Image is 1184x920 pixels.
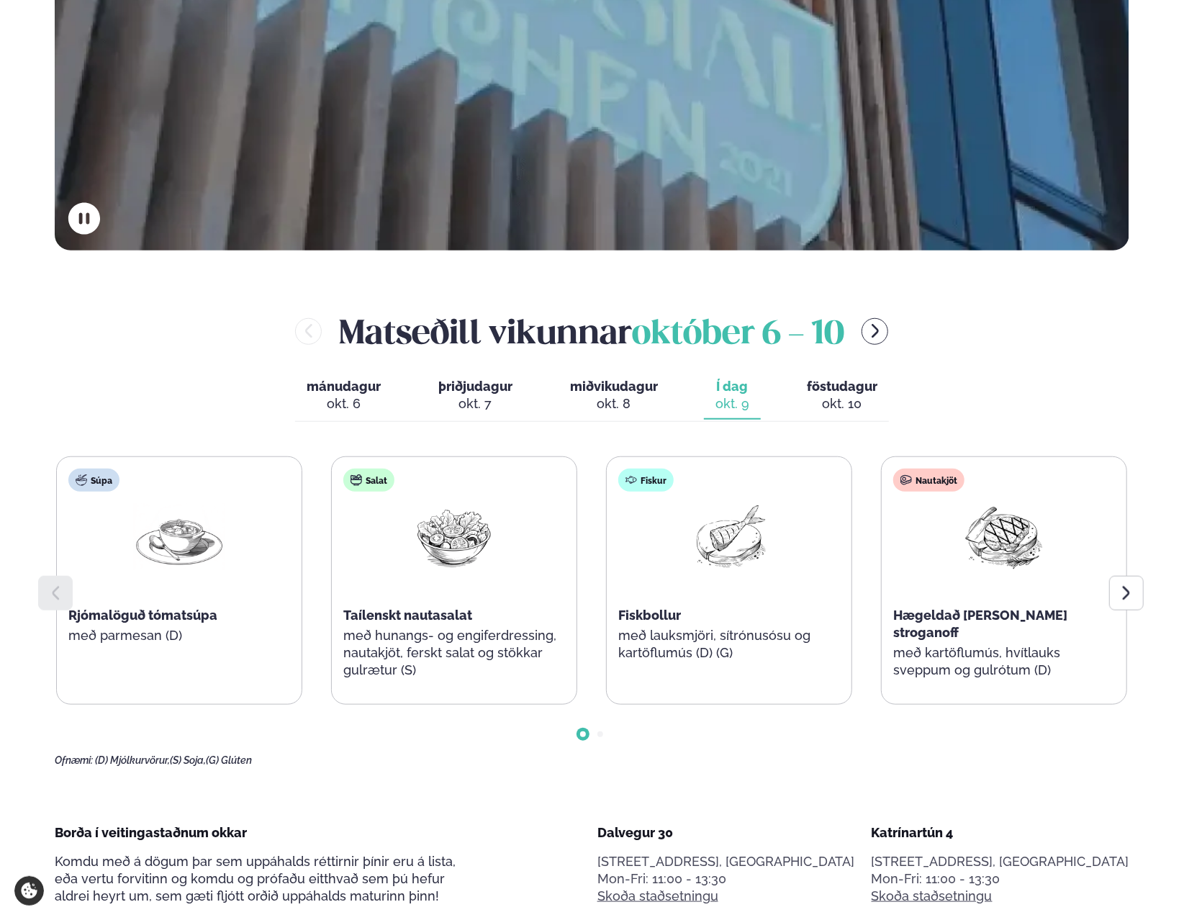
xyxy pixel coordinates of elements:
[618,608,681,623] span: Fiskbollur
[597,824,855,842] div: Dalvegur 30
[872,824,1129,842] div: Katrínartún 4
[597,731,603,737] span: Go to slide 2
[872,870,1129,888] div: Mon-Fri: 11:00 - 13:30
[715,395,749,412] div: okt. 9
[570,379,658,394] span: miðvikudagur
[68,608,217,623] span: Rjómalöguð tómatsúpa
[427,372,524,420] button: þriðjudagur okt. 7
[862,318,888,345] button: menu-btn-right
[295,318,322,345] button: menu-btn-left
[14,876,44,906] a: Cookie settings
[76,474,87,486] img: soup.svg
[133,503,225,570] img: Soup.png
[893,644,1115,679] p: með kartöflumús, hvítlauks sveppum og gulrótum (D)
[343,627,565,679] p: með hunangs- og engiferdressing, nautakjöt, ferskt salat og stökkar gulrætur (S)
[580,731,586,737] span: Go to slide 1
[807,395,877,412] div: okt. 10
[807,379,877,394] span: föstudagur
[704,372,761,420] button: Í dag okt. 9
[597,870,855,888] div: Mon-Fri: 11:00 - 13:30
[559,372,669,420] button: miðvikudagur okt. 8
[900,474,912,486] img: beef.svg
[307,379,381,394] span: mánudagur
[55,825,247,840] span: Borða í veitingastaðnum okkar
[872,853,1129,870] p: [STREET_ADDRESS], [GEOGRAPHIC_DATA]
[893,469,964,492] div: Nautakjöt
[570,395,658,412] div: okt. 8
[715,378,749,395] span: Í dag
[683,503,775,570] img: Fish.png
[408,503,500,570] img: Salad.png
[339,308,844,355] h2: Matseðill vikunnar
[893,608,1067,640] span: Hægeldað [PERSON_NAME] stroganoff
[618,627,840,662] p: með lauksmjöri, sítrónusósu og kartöflumús (D) (G)
[95,754,170,766] span: (D) Mjólkurvörur,
[343,608,472,623] span: Taílenskt nautasalat
[206,754,252,766] span: (G) Glúten
[872,888,993,905] a: Skoða staðsetningu
[68,627,290,644] p: með parmesan (D)
[438,395,512,412] div: okt. 7
[307,395,381,412] div: okt. 6
[597,853,855,870] p: [STREET_ADDRESS], [GEOGRAPHIC_DATA]
[55,754,93,766] span: Ofnæmi:
[438,379,512,394] span: þriðjudagur
[68,469,119,492] div: Súpa
[343,469,394,492] div: Salat
[618,469,674,492] div: Fiskur
[351,474,362,486] img: salad.svg
[170,754,206,766] span: (S) Soja,
[55,854,456,903] span: Komdu með á dögum þar sem uppáhalds réttirnir þínir eru á lista, eða vertu forvitinn og komdu og ...
[295,372,392,420] button: mánudagur okt. 6
[795,372,889,420] button: föstudagur okt. 10
[958,503,1050,570] img: Beef-Meat.png
[625,474,637,486] img: fish.svg
[597,888,718,905] a: Skoða staðsetningu
[632,319,844,351] span: október 6 - 10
